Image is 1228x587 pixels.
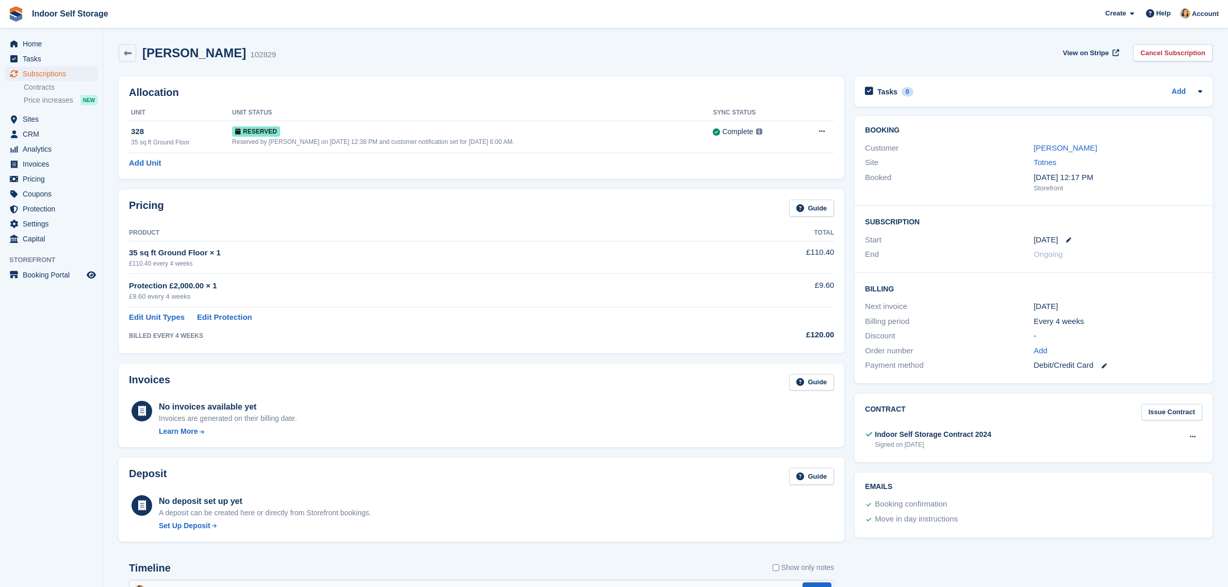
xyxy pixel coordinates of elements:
a: menu [5,268,97,282]
img: stora-icon-8386f47178a22dfd0bd8f6a31ec36ba5ce8667c1dd55bd0f319d3a0aa187defe.svg [8,6,24,22]
div: Booked [865,172,1034,193]
div: Complete [722,126,753,137]
span: Reserved [232,126,280,137]
a: menu [5,112,97,126]
h2: Contract [865,404,906,421]
a: menu [5,52,97,66]
h2: Booking [865,126,1202,135]
a: Edit Protection [197,312,252,323]
span: Ongoing [1034,250,1063,258]
a: Add Unit [129,157,161,169]
a: Learn More [159,426,297,437]
div: Every 4 weeks [1034,316,1202,328]
div: - [1034,330,1202,342]
a: menu [5,187,97,201]
div: Protection £2,000.00 × 1 [129,280,703,292]
a: menu [5,142,97,156]
th: Sync Status [713,105,797,121]
h2: Timeline [129,562,171,574]
h2: Invoices [129,374,170,391]
div: 35 sq ft Ground Floor [131,138,232,147]
a: View on Stripe [1059,44,1121,61]
div: Booking confirmation [875,498,947,511]
div: Next invoice [865,301,1034,313]
a: Preview store [85,269,97,281]
a: Add [1034,345,1047,357]
a: menu [5,202,97,216]
span: Invoices [23,157,85,171]
time: 2025-08-22 00:00:00 UTC [1034,234,1058,246]
span: Protection [23,202,85,216]
div: Order number [865,345,1034,357]
span: Price increases [24,95,73,105]
a: Price increases NEW [24,94,97,106]
span: Create [1105,8,1126,19]
img: icon-info-grey-7440780725fd019a000dd9b08b2336e03edf1995a4989e88bcd33f0948082b44.svg [756,128,762,135]
div: Billing period [865,316,1034,328]
div: Start [865,234,1034,246]
th: Unit Status [232,105,713,121]
h2: Deposit [129,468,167,485]
a: Issue Contract [1141,404,1202,421]
div: Customer [865,142,1034,154]
div: Reserved by [PERSON_NAME] on [DATE] 12:38 PM and customer notification set for [DATE] 6:00 AM. [232,137,713,146]
a: menu [5,232,97,246]
h2: Billing [865,283,1202,293]
h2: Allocation [129,87,834,99]
div: [DATE] 12:17 PM [1034,172,1202,184]
h2: Pricing [129,200,164,217]
a: menu [5,67,97,81]
div: [DATE] [1034,301,1202,313]
span: Pricing [23,172,85,186]
th: Product [129,225,703,241]
span: Sites [23,112,85,126]
span: Help [1156,8,1171,19]
span: Storefront [9,255,103,265]
div: NEW [80,95,97,105]
div: Payment method [865,360,1034,371]
p: A deposit can be created here or directly from Storefront bookings. [159,508,371,518]
div: No deposit set up yet [159,495,371,508]
div: Set Up Deposit [159,520,210,531]
a: Totnes [1034,158,1056,167]
h2: Subscription [865,216,1202,226]
img: Emma Higgins [1180,8,1190,19]
div: Debit/Credit Card [1034,360,1202,371]
input: Show only notes [773,562,779,573]
span: Home [23,37,85,51]
a: [PERSON_NAME] [1034,143,1097,152]
span: Subscriptions [23,67,85,81]
span: Analytics [23,142,85,156]
a: Guide [789,200,834,217]
div: 328 [131,126,232,138]
div: Indoor Self Storage Contract 2024 [875,429,991,440]
td: £9.60 [703,274,834,307]
div: 0 [902,87,913,96]
h2: Emails [865,483,1202,491]
a: Contracts [24,83,97,92]
div: Discount [865,330,1034,342]
div: Invoices are generated on their billing date. [159,413,297,424]
a: menu [5,127,97,141]
td: £110.40 [703,241,834,273]
div: Site [865,157,1034,169]
span: Account [1192,9,1219,19]
th: Total [703,225,834,241]
a: menu [5,37,97,51]
div: £9.60 every 4 weeks [129,291,703,302]
span: Capital [23,232,85,246]
span: Tasks [23,52,85,66]
a: Edit Unit Types [129,312,185,323]
a: menu [5,157,97,171]
div: 35 sq ft Ground Floor × 1 [129,247,703,259]
span: Coupons [23,187,85,201]
a: Cancel Subscription [1133,44,1213,61]
div: No invoices available yet [159,401,297,413]
div: 102829 [250,49,276,61]
span: Booking Portal [23,268,85,282]
div: Learn More [159,426,198,437]
a: Guide [789,468,834,485]
div: BILLED EVERY 4 WEEKS [129,331,703,340]
label: Show only notes [773,562,834,573]
a: Guide [789,374,834,391]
